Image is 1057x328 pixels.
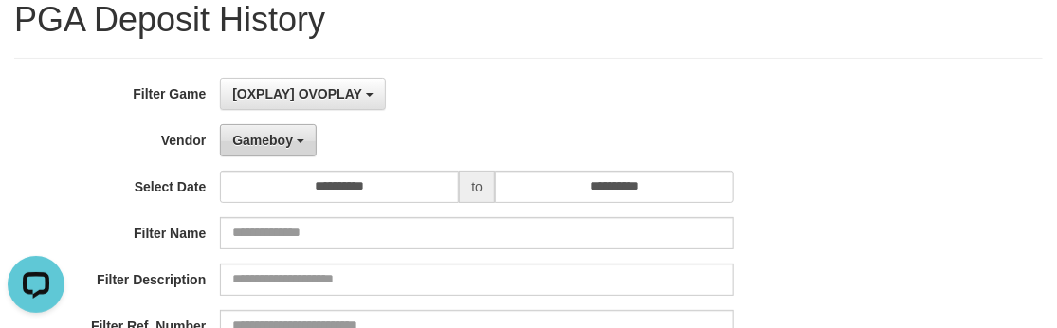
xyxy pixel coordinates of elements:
h1: PGA Deposit History [14,1,1043,39]
button: Open LiveChat chat widget [8,8,64,64]
button: Gameboy [220,124,317,156]
span: Gameboy [232,133,293,148]
button: [OXPLAY] OVOPLAY [220,78,385,110]
span: to [459,171,495,203]
span: [OXPLAY] OVOPLAY [232,86,361,101]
